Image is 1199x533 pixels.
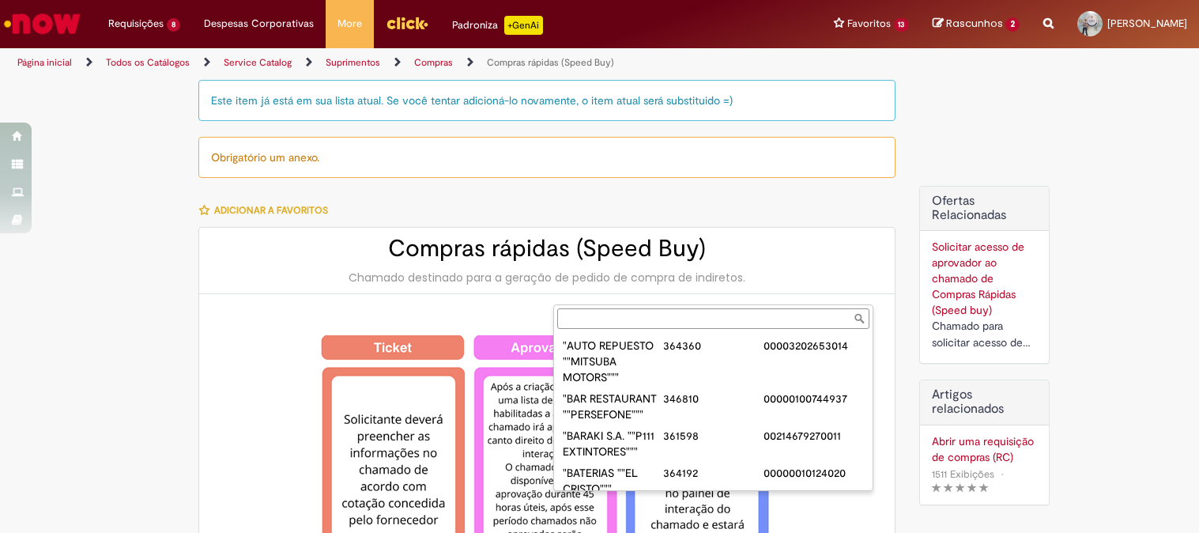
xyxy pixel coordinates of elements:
div: "BARAKI S.A. ""P111 EXTINTORES""" [563,428,663,459]
div: "BATERIAS ""EL CRISTO""" [563,465,663,497]
div: 00000010124020 [764,465,864,481]
div: 00214679270011 [764,428,864,444]
div: 346810 [663,391,764,406]
ul: Fornecedor [554,332,873,490]
div: "AUTO REPUESTO ""MITSUBA MOTORS""" [563,338,663,385]
div: 364192 [663,465,764,481]
div: "BAR RESTAURANT ""PERSEFONE""" [563,391,663,422]
div: 00000100744937 [764,391,864,406]
div: 364360 [663,338,764,353]
div: 00003202653014 [764,338,864,353]
div: 361598 [663,428,764,444]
